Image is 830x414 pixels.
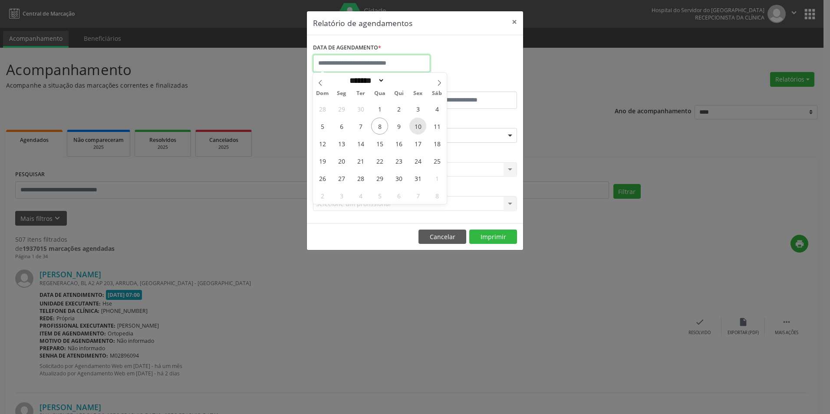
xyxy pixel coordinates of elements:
[428,170,445,187] span: Novembro 1, 2025
[371,152,388,169] span: Outubro 22, 2025
[352,187,369,204] span: Novembro 4, 2025
[333,135,350,152] span: Outubro 13, 2025
[385,76,413,85] input: Year
[371,118,388,135] span: Outubro 8, 2025
[314,135,331,152] span: Outubro 12, 2025
[506,11,523,33] button: Close
[314,187,331,204] span: Novembro 2, 2025
[313,17,412,29] h5: Relatório de agendamentos
[314,118,331,135] span: Outubro 5, 2025
[371,187,388,204] span: Novembro 5, 2025
[428,118,445,135] span: Outubro 11, 2025
[409,187,426,204] span: Novembro 7, 2025
[333,170,350,187] span: Outubro 27, 2025
[428,100,445,117] span: Outubro 4, 2025
[352,170,369,187] span: Outubro 28, 2025
[390,187,407,204] span: Novembro 6, 2025
[352,135,369,152] span: Outubro 14, 2025
[352,100,369,117] span: Setembro 30, 2025
[389,91,408,96] span: Qui
[333,118,350,135] span: Outubro 6, 2025
[352,152,369,169] span: Outubro 21, 2025
[409,152,426,169] span: Outubro 24, 2025
[409,170,426,187] span: Outubro 31, 2025
[313,41,381,55] label: DATA DE AGENDAMENTO
[314,100,331,117] span: Setembro 28, 2025
[390,135,407,152] span: Outubro 16, 2025
[418,230,466,244] button: Cancelar
[352,118,369,135] span: Outubro 7, 2025
[370,91,389,96] span: Qua
[390,170,407,187] span: Outubro 30, 2025
[417,78,517,92] label: ATÉ
[469,230,517,244] button: Imprimir
[371,170,388,187] span: Outubro 29, 2025
[351,91,370,96] span: Ter
[390,118,407,135] span: Outubro 9, 2025
[428,187,445,204] span: Novembro 8, 2025
[332,91,351,96] span: Seg
[409,100,426,117] span: Outubro 3, 2025
[428,91,447,96] span: Sáb
[371,100,388,117] span: Outubro 1, 2025
[409,118,426,135] span: Outubro 10, 2025
[409,135,426,152] span: Outubro 17, 2025
[314,170,331,187] span: Outubro 26, 2025
[428,135,445,152] span: Outubro 18, 2025
[390,152,407,169] span: Outubro 23, 2025
[313,91,332,96] span: Dom
[333,152,350,169] span: Outubro 20, 2025
[314,152,331,169] span: Outubro 19, 2025
[333,187,350,204] span: Novembro 3, 2025
[390,100,407,117] span: Outubro 2, 2025
[346,76,385,85] select: Month
[408,91,428,96] span: Sex
[428,152,445,169] span: Outubro 25, 2025
[333,100,350,117] span: Setembro 29, 2025
[371,135,388,152] span: Outubro 15, 2025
